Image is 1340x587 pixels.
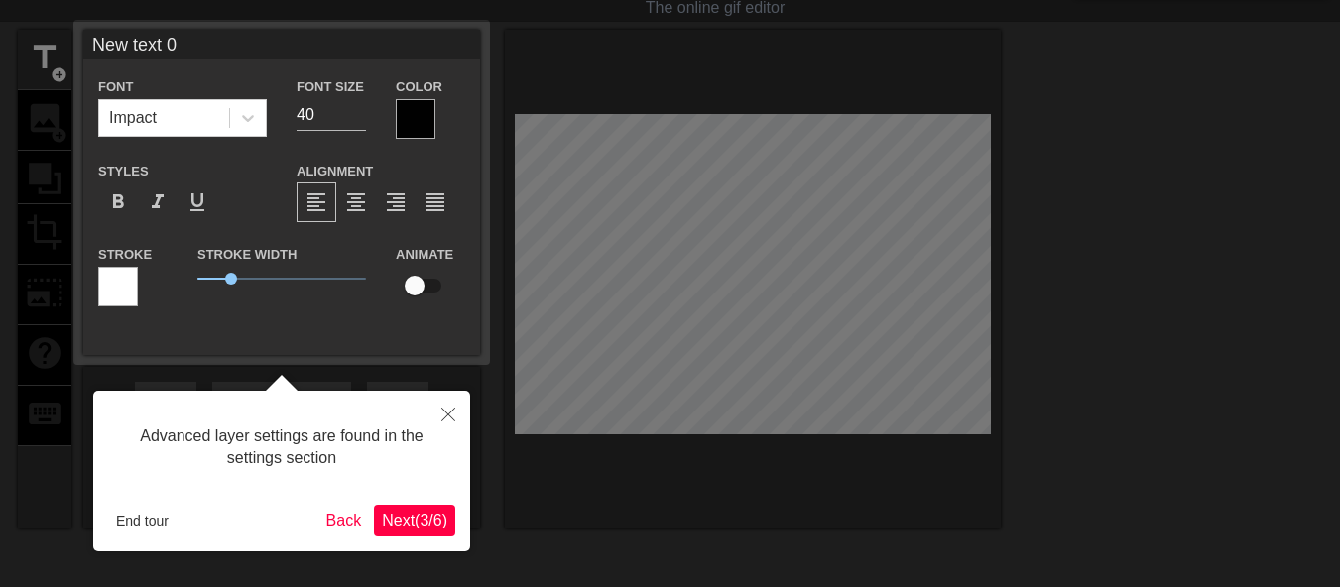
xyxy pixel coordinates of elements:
[382,512,447,528] span: Next ( 3 / 6 )
[318,505,370,536] button: Back
[426,391,470,436] button: Close
[108,506,177,535] button: End tour
[108,406,455,490] div: Advanced layer settings are found in the settings section
[374,505,455,536] button: Next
